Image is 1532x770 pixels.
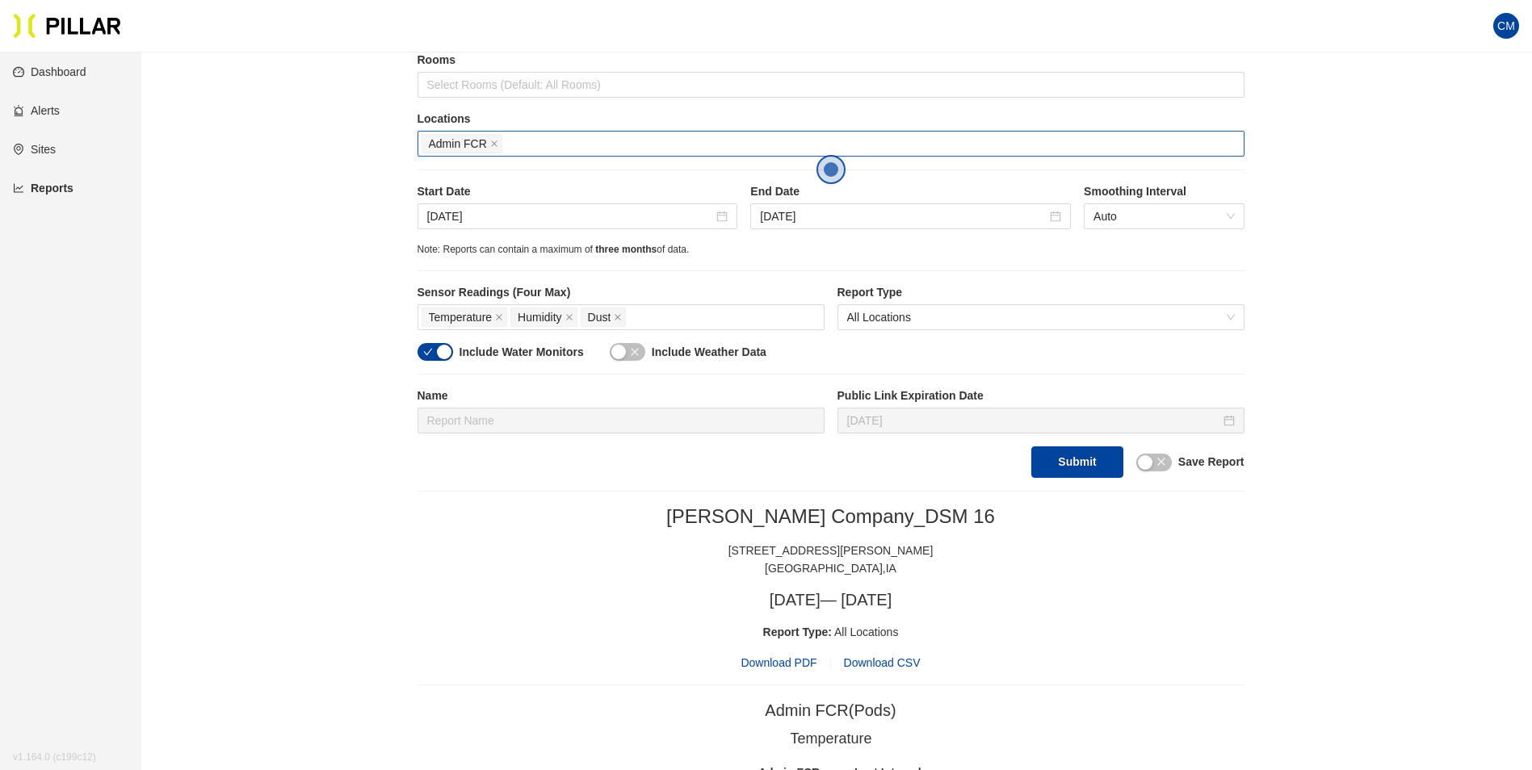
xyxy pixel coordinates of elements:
[13,65,86,78] a: dashboardDashboard
[837,284,1244,301] label: Report Type
[565,313,573,323] span: close
[588,308,611,326] span: Dust
[429,135,487,153] span: Admin FCR
[847,305,1235,329] span: All Locations
[495,313,503,323] span: close
[418,590,1244,610] h3: [DATE] — [DATE]
[1156,457,1166,467] span: close
[460,344,584,361] label: Include Water Monitors
[418,111,1244,128] label: Locations
[418,542,1244,559] div: [STREET_ADDRESS][PERSON_NAME]
[490,140,498,149] span: close
[13,182,73,195] a: line-chartReports
[418,387,825,404] label: Name
[13,104,60,117] a: alertAlerts
[1084,183,1244,200] label: Smoothing Interval
[418,242,1244,257] div: Note: Reports can contain a maximum of of data.
[790,730,871,747] tspan: Temperature
[741,654,816,672] span: Download PDF
[844,656,921,669] span: Download CSV
[518,308,561,326] span: Humidity
[418,284,825,301] label: Sensor Readings (Four Max)
[1093,204,1234,228] span: Auto
[763,626,832,638] span: Report Type:
[1031,446,1123,478] button: Submit
[765,698,896,723] div: Admin FCR (Pods)
[423,347,433,357] span: check
[418,52,1244,69] label: Rooms
[816,155,846,184] button: Open the dialog
[418,559,1244,577] div: [GEOGRAPHIC_DATA] , IA
[837,387,1244,404] label: Public Link Expiration Date
[614,313,622,323] span: close
[418,623,1244,641] div: All Locations
[418,408,825,433] input: Report Name
[847,412,1220,429] input: Oct 18, 2025
[652,344,766,361] label: Include Weather Data
[13,143,56,156] a: environmentSites
[1178,454,1244,471] label: Save Report
[418,504,1244,529] h2: [PERSON_NAME] Company_DSM 16
[418,183,738,200] label: Start Date
[13,13,121,39] img: Pillar Technologies
[595,244,657,255] span: three months
[427,207,714,225] input: Oct 2, 2025
[429,308,493,326] span: Temperature
[1497,13,1515,39] span: CM
[630,347,640,357] span: close
[750,183,1071,200] label: End Date
[760,207,1047,225] input: Oct 3, 2025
